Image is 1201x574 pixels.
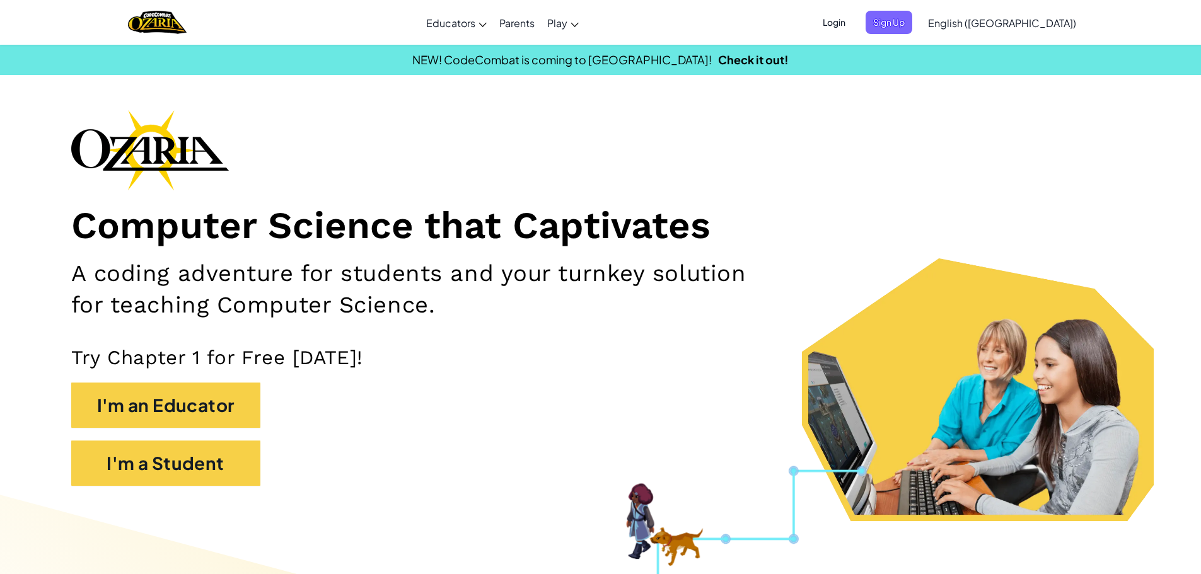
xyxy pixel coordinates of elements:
[71,258,781,320] h2: A coding adventure for students and your turnkey solution for teaching Computer Science.
[815,11,853,34] button: Login
[928,16,1076,30] span: English ([GEOGRAPHIC_DATA])
[128,9,187,35] a: Ozaria by CodeCombat logo
[71,345,1130,370] p: Try Chapter 1 for Free [DATE]!
[718,52,789,67] a: Check it out!
[922,6,1082,40] a: English ([GEOGRAPHIC_DATA])
[547,16,567,30] span: Play
[71,382,260,428] button: I'm an Educator
[493,6,541,40] a: Parents
[541,6,585,40] a: Play
[71,440,260,486] button: I'm a Student
[866,11,912,34] button: Sign Up
[71,203,1130,249] h1: Computer Science that Captivates
[128,9,187,35] img: Home
[412,52,712,67] span: NEW! CodeCombat is coming to [GEOGRAPHIC_DATA]!
[71,110,229,190] img: Ozaria branding logo
[420,6,493,40] a: Educators
[426,16,475,30] span: Educators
